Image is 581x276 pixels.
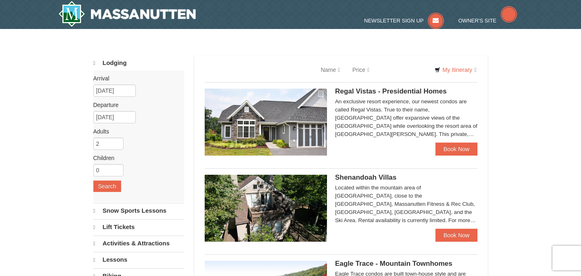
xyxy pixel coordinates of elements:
button: Search [93,180,121,192]
a: My Itinerary [429,64,482,76]
a: Lodging [93,56,184,71]
span: Newsletter Sign Up [364,18,424,24]
img: 19219019-2-e70bf45f.jpg [205,175,327,242]
div: Located within the mountain area of [GEOGRAPHIC_DATA], close to the [GEOGRAPHIC_DATA], Massanutte... [335,184,478,225]
a: Book Now [435,229,478,242]
label: Children [93,154,178,162]
a: Name [315,62,346,78]
a: Owner's Site [458,18,517,24]
a: Lessons [93,252,184,267]
label: Arrival [93,74,178,82]
label: Departure [93,101,178,109]
img: 19218991-1-902409a9.jpg [205,89,327,156]
a: Book Now [435,142,478,156]
a: Activities & Attractions [93,236,184,251]
span: Eagle Trace - Mountain Townhomes [335,260,453,267]
span: Shenandoah Villas [335,174,397,181]
a: Massanutten Resort [58,1,196,27]
img: Massanutten Resort Logo [58,1,196,27]
label: Adults [93,127,178,136]
a: Newsletter Sign Up [364,18,444,24]
span: Owner's Site [458,18,497,24]
span: Regal Vistas - Presidential Homes [335,87,447,95]
a: Lift Tickets [93,219,184,235]
a: Snow Sports Lessons [93,203,184,218]
a: Price [346,62,376,78]
div: An exclusive resort experience, our newest condos are called Regal Vistas. True to their name, [G... [335,98,478,138]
